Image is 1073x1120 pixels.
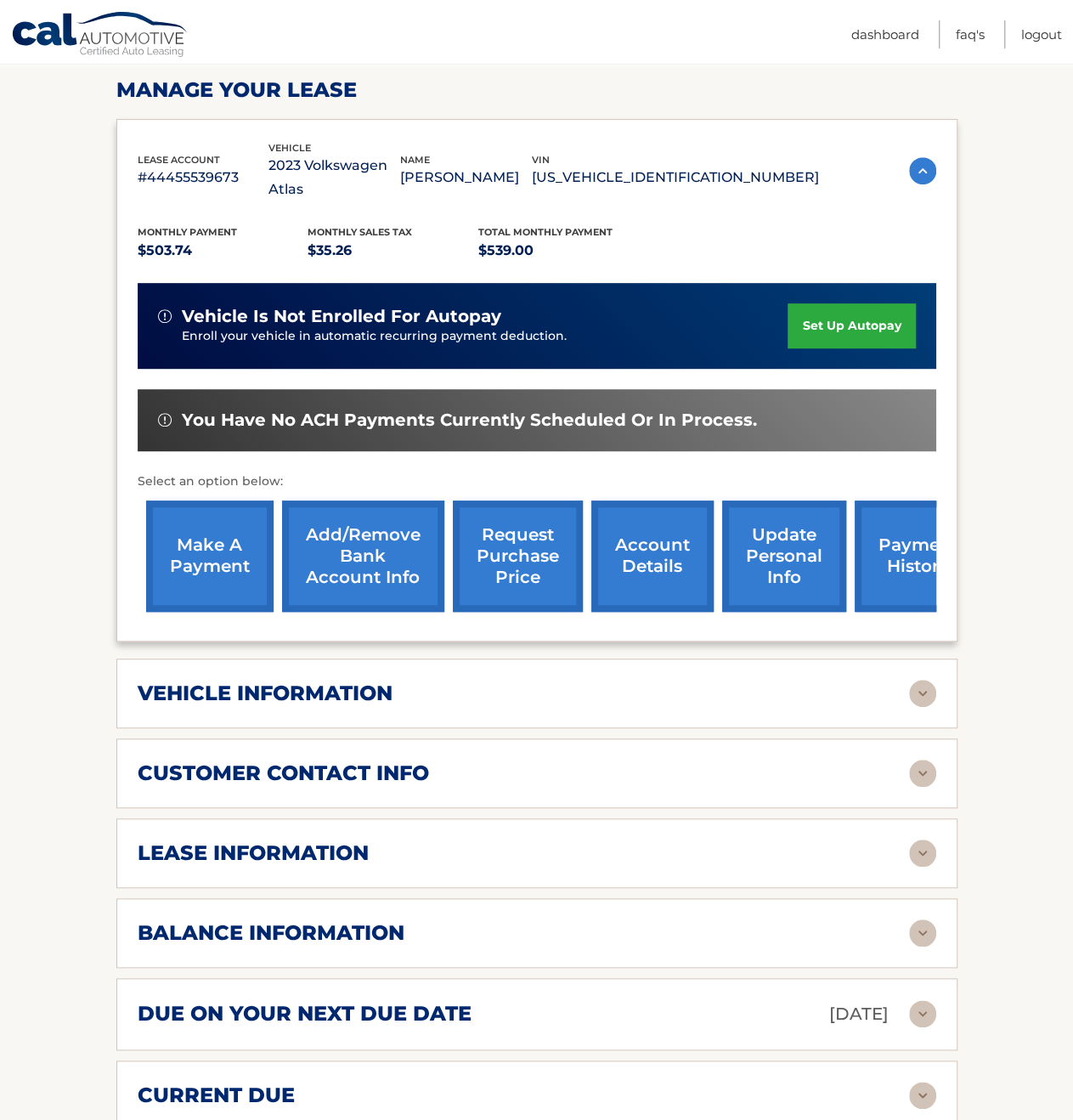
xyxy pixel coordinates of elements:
a: FAQ's [956,20,985,48]
a: update personal info [722,501,846,612]
h2: Manage Your Lease [116,77,957,103]
p: [PERSON_NAME] [400,166,532,189]
span: You have no ACH payments currently scheduled or in process. [182,410,757,431]
span: Monthly Payment [138,226,237,238]
h2: vehicle information [138,681,392,706]
h2: lease information [138,840,369,866]
img: accordion-active.svg [909,157,936,184]
p: $539.00 [478,239,649,263]
span: vehicle is not enrolled for autopay [182,306,501,327]
p: $35.26 [308,239,478,263]
a: payment history [855,501,982,612]
p: [DATE] [829,999,889,1029]
img: accordion-rest.svg [909,919,936,947]
p: Select an option below: [138,472,936,492]
span: vin [532,154,550,166]
a: account details [591,501,714,612]
h2: customer contact info [138,761,429,786]
span: Total Monthly Payment [478,226,613,238]
a: set up autopay [788,303,915,348]
img: accordion-rest.svg [909,1082,936,1109]
h2: due on your next due date [138,1001,472,1027]
p: [US_VEHICLE_IDENTIFICATION_NUMBER] [532,166,819,189]
p: $503.74 [138,239,308,263]
a: Logout [1021,20,1062,48]
span: name [400,154,430,166]
a: Add/Remove bank account info [282,501,444,612]
span: Monthly sales Tax [308,226,412,238]
img: accordion-rest.svg [909,1000,936,1027]
p: Enroll your vehicle in automatic recurring payment deduction. [182,327,788,346]
img: alert-white.svg [158,413,172,427]
h2: balance information [138,920,404,946]
span: lease account [138,154,220,166]
p: 2023 Volkswagen Atlas [268,154,400,201]
a: Dashboard [851,20,919,48]
img: accordion-rest.svg [909,760,936,787]
h2: current due [138,1083,295,1108]
p: #44455539673 [138,166,269,189]
a: request purchase price [453,501,583,612]
img: accordion-rest.svg [909,840,936,867]
img: accordion-rest.svg [909,680,936,707]
a: make a payment [146,501,274,612]
a: Cal Automotive [11,11,189,60]
img: alert-white.svg [158,309,172,323]
span: vehicle [268,142,311,154]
